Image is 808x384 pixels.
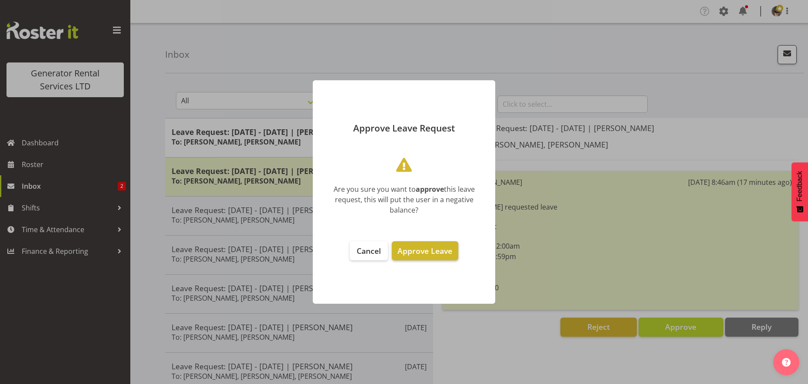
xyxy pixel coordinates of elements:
[397,246,452,256] span: Approve Leave
[392,241,458,260] button: Approve Leave
[416,184,444,194] b: approve
[791,162,808,221] button: Feedback - Show survey
[321,124,487,133] p: Approve Leave Request
[350,241,388,260] button: Cancel
[782,358,791,367] img: help-xxl-2.png
[357,246,381,256] span: Cancel
[796,171,804,201] span: Feedback
[326,184,482,215] div: Are you sure you want to this leave request, this will put the user in a negative balance?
